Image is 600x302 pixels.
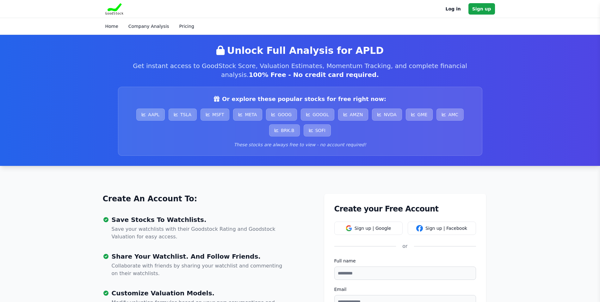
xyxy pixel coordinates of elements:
[334,258,476,264] label: Full name
[334,204,476,214] h1: Create your Free Account
[112,262,288,277] p: Collaborate with friends by sharing your watchlist and commenting on their watchlists.
[233,109,262,121] a: META
[118,45,482,56] h2: Unlock Full Analysis for APLD
[128,24,169,29] a: Company Analysis
[222,95,386,104] span: Or explore these popular stocks for free right now:
[179,24,194,29] a: Pricing
[408,222,476,235] button: Sign up | Facebook
[334,286,476,293] label: Email
[372,109,402,121] a: NVDA
[468,3,495,15] a: Sign up
[406,109,433,121] a: GME
[105,3,124,15] img: Goodstock Logo
[249,71,379,79] span: 100% Free - No credit card required.
[446,5,461,13] a: Log in
[266,109,297,121] a: GOOG
[269,124,300,136] a: BRK.B
[126,142,474,148] p: These stocks are always free to view - no account required!
[112,290,288,296] h3: Customize Valuation Models.
[105,24,118,29] a: Home
[136,109,165,121] a: AAPL
[112,253,288,260] h3: Share Your Watchlist. And Follow Friends.
[169,109,197,121] a: TSLA
[301,109,334,121] a: GOOGL
[334,222,403,235] button: Sign up | Google
[103,194,197,204] a: Create An Account To:
[396,242,414,250] div: or
[118,61,482,79] p: Get instant access to GoodStock Score, Valuation Estimates, Momentum Tracking, and complete finan...
[304,124,331,136] a: SOFI
[201,109,229,121] a: MSFT
[436,109,463,121] a: AMC
[338,109,368,121] a: AMZN
[112,225,288,241] p: Save your watchlists with their Goodstock Rating and Goodstock Valuation for easy access.
[112,217,288,223] h3: Save Stocks To Watchlists.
